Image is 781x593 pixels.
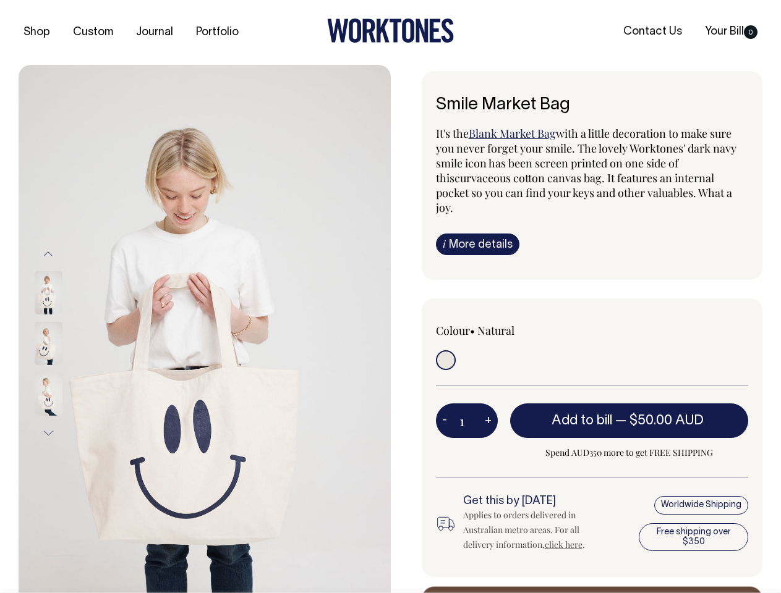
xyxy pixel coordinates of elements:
a: Journal [131,22,178,43]
img: Smile Market Bag [35,322,62,365]
span: Add to bill [552,414,612,427]
button: Add to bill —$50.00 AUD [510,403,749,438]
label: Natural [477,323,514,338]
img: Smile Market Bag [35,372,62,416]
span: i [443,237,446,250]
button: Previous [39,240,58,267]
a: click here [545,539,583,550]
h6: Smile Market Bag [436,96,749,115]
span: Spend AUD350 more to get FREE SHIPPING [510,445,749,460]
h6: Get this by [DATE] [463,495,606,508]
a: iMore details [436,233,519,255]
div: Colour [436,323,561,338]
div: Applies to orders delivered in Australian metro areas. For all delivery information, . [463,508,606,552]
span: 0 [744,25,758,39]
a: Blank Market Bag [469,126,556,141]
span: curvaceous cotton canvas bag. It features an internal pocket so you can find your keys and other ... [436,170,732,215]
button: Next [39,419,58,447]
span: — [615,414,707,427]
p: It's the with a little decoration to make sure you never forget your smile. The lovely Worktones'... [436,126,749,215]
a: Portfolio [191,22,244,43]
button: - [436,408,453,433]
button: + [479,408,498,433]
span: • [470,323,475,338]
a: Custom [68,22,118,43]
a: Your Bill0 [700,22,762,42]
a: Shop [19,22,55,43]
span: $50.00 AUD [629,414,704,427]
a: Contact Us [618,22,687,42]
img: Smile Market Bag [35,271,62,314]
